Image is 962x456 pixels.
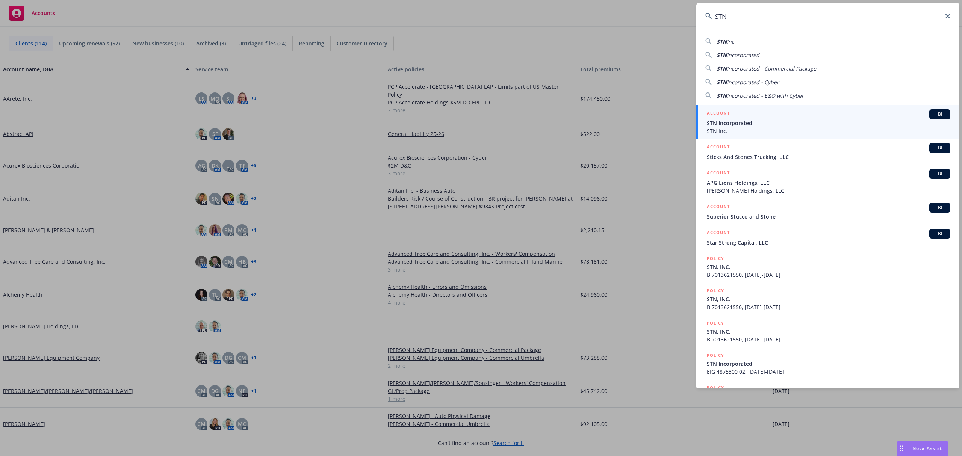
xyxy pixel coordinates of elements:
span: APG Lions Holdings, LLC [707,179,950,187]
span: STN Incorporated [707,360,950,368]
span: BI [932,111,947,118]
a: ACCOUNTBISTN IncorporatedSTN Inc. [696,105,959,139]
span: STN, INC. [707,295,950,303]
a: ACCOUNTBISticks And Stones Trucking, LLC [696,139,959,165]
span: Incorporated - Commercial Package [727,65,816,72]
span: Sticks And Stones Trucking, LLC [707,153,950,161]
span: Nova Assist [912,445,942,451]
span: [PERSON_NAME] Holdings, LLC [707,187,950,195]
span: STN Inc. [707,127,950,135]
h5: POLICY [707,352,724,359]
a: POLICYSTN, INC.B 7013621550, [DATE]-[DATE] [696,315,959,347]
span: BI [932,171,947,177]
span: B 7013621550, [DATE]-[DATE] [707,303,950,311]
span: STN Incorporated [707,119,950,127]
span: STN, INC. [707,328,950,335]
h5: ACCOUNT [707,203,730,212]
span: Superior Stucco and Stone [707,213,950,220]
a: POLICY [696,380,959,412]
span: Incorporated - E&O with Cyber [727,92,804,99]
span: B 7013621550, [DATE]-[DATE] [707,335,950,343]
span: Incorporated [727,51,759,59]
a: POLICYSTN, INC.B 7013621550, [DATE]-[DATE] [696,251,959,283]
span: STN [717,38,727,45]
h5: ACCOUNT [707,169,730,178]
span: STN [717,51,727,59]
span: STN [717,79,727,86]
a: ACCOUNTBISuperior Stucco and Stone [696,199,959,225]
span: Inc. [727,38,736,45]
span: EIG 4875300 02, [DATE]-[DATE] [707,368,950,376]
h5: POLICY [707,255,724,262]
h5: ACCOUNT [707,143,730,152]
span: STN [717,65,727,72]
a: ACCOUNTBIStar Strong Capital, LLC [696,225,959,251]
h5: ACCOUNT [707,229,730,238]
h5: POLICY [707,319,724,327]
button: Nova Assist [897,441,948,456]
h5: ACCOUNT [707,109,730,118]
span: STN, INC. [707,263,950,271]
span: Incorporated - Cyber [727,79,779,86]
div: Drag to move [897,441,906,456]
a: POLICYSTN, INC.B 7013621550, [DATE]-[DATE] [696,283,959,315]
a: ACCOUNTBIAPG Lions Holdings, LLC[PERSON_NAME] Holdings, LLC [696,165,959,199]
span: BI [932,230,947,237]
span: BI [932,204,947,211]
input: Search... [696,3,959,30]
span: B 7013621550, [DATE]-[DATE] [707,271,950,279]
span: BI [932,145,947,151]
span: STN [717,92,727,99]
h5: POLICY [707,287,724,294]
span: Star Strong Capital, LLC [707,239,950,246]
h5: POLICY [707,384,724,391]
a: POLICYSTN IncorporatedEIG 4875300 02, [DATE]-[DATE] [696,347,959,380]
